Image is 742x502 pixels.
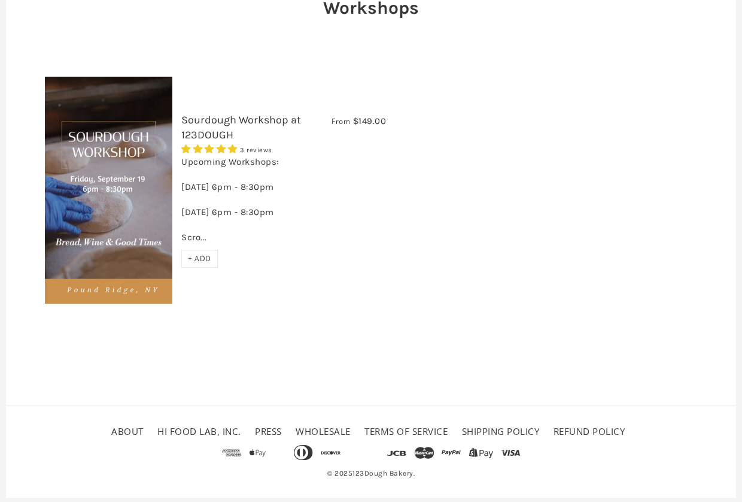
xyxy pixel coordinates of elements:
[181,250,218,268] div: + ADD
[353,116,387,126] span: $149.00
[255,425,282,437] a: Press
[181,113,301,141] a: Sourdough Workshop at 123DOUGH
[554,425,625,437] a: Refund policy
[188,253,211,264] span: + ADD
[332,116,350,126] span: From
[462,425,540,437] a: Shipping Policy
[324,464,418,483] span: © 2025 .
[296,425,351,437] a: Wholesale
[364,425,448,437] a: Terms of service
[352,469,413,477] a: 123Dough Bakery
[157,425,241,437] a: HI FOOD LAB, INC.
[108,421,634,442] ul: Secondary
[181,144,240,155] span: 5.00 stars
[111,425,144,437] a: About
[45,77,172,304] img: Sourdough Workshop at 123DOUGH
[240,146,272,154] span: 3 reviews
[181,156,386,250] div: Upcoming Workshops: [DATE] 6pm - 8:30pm [DATE] 6pm - 8:30pm Scro...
